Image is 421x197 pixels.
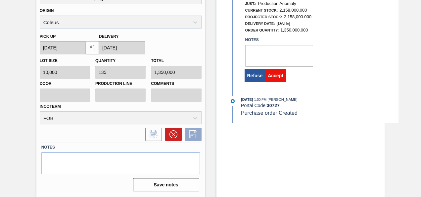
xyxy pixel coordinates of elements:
span: 2,158,000.000 [279,8,307,13]
span: Delivery Date: [245,22,275,26]
button: locked [86,41,99,54]
label: Door [40,79,90,89]
span: 2,158,000.000 [284,14,311,19]
label: Incoterm [40,104,61,109]
label: Origin [40,8,54,13]
span: Projected Stock: [245,15,282,19]
label: Pick up [40,34,56,39]
span: : [PERSON_NAME] [266,98,298,101]
input: mm/dd/yyyy [99,41,145,54]
div: Cancel Order [162,128,182,141]
span: Current Stock: [245,8,278,12]
span: Order Quantity: [245,28,279,32]
label: Lot size [40,58,58,63]
div: Portal Code: [241,103,398,108]
label: Comments [151,79,201,89]
label: Delivery [99,34,119,39]
button: Accept [265,69,286,82]
span: Production Anomaly [258,1,296,6]
span: Just.: [245,2,257,6]
span: - 1:00 PM [253,98,267,101]
button: Refuse [245,69,265,82]
img: locked [88,44,96,52]
span: [DATE] [241,98,253,101]
button: Save notes [133,178,199,191]
label: Notes [245,35,313,45]
img: atual [231,99,235,103]
input: mm/dd/yyyy [40,41,86,54]
label: Quantity [95,58,116,63]
label: Total [151,58,164,63]
strong: 30727 [267,103,280,108]
span: [DATE] [277,21,290,26]
span: Purchase order Created [241,110,298,116]
label: Production Line [95,79,146,89]
div: Inform order change [142,128,162,141]
span: 1,350,000.000 [280,28,308,33]
label: Notes [41,143,200,152]
div: Save Order [182,128,202,141]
